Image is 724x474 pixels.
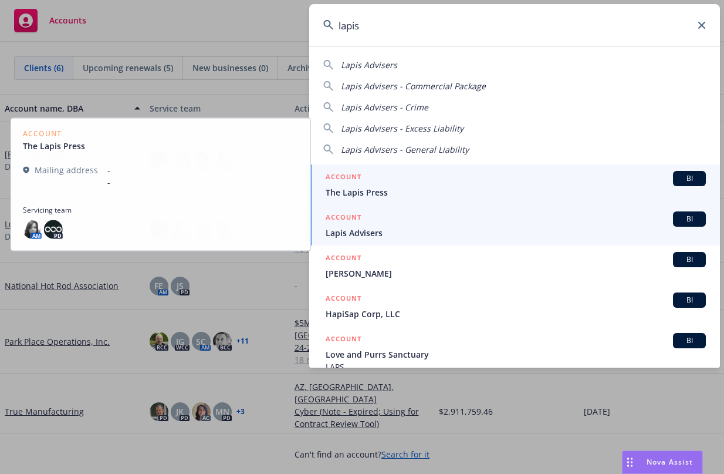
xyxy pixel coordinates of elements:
span: BI [678,335,701,346]
span: BI [678,214,701,224]
span: Lapis Advisers - Commercial Package [341,80,486,92]
span: BI [678,295,701,305]
span: BI [678,173,701,184]
h5: ACCOUNT [326,293,361,307]
a: ACCOUNTBIThe Lapis Press [309,164,720,205]
h5: ACCOUNT [326,171,361,185]
button: Nova Assist [622,451,703,474]
span: Lapis Advisers [326,227,706,239]
span: LAPS [326,361,706,373]
span: The Lapis Press [326,186,706,199]
span: Lapis Advisers - General Liability [341,144,469,155]
div: Drag to move [622,451,637,473]
span: Lapis Advisers - Excess Liability [341,123,464,134]
span: Lapis Advisers [341,59,397,70]
span: Lapis Advisers - Crime [341,102,428,113]
h5: ACCOUNT [326,333,361,347]
h5: ACCOUNT [326,252,361,266]
a: ACCOUNTBILapis Advisers [309,205,720,246]
input: Search... [309,4,720,46]
span: [PERSON_NAME] [326,267,706,280]
h5: ACCOUNT [326,211,361,226]
span: Love and Purrs Sanctuary [326,348,706,361]
span: HapiSap Corp, LLC [326,308,706,320]
span: BI [678,254,701,265]
span: Nova Assist [647,457,693,467]
a: ACCOUNTBIHapiSap Corp, LLC [309,286,720,327]
a: ACCOUNTBILove and Purrs SanctuaryLAPS [309,327,720,379]
a: ACCOUNTBI[PERSON_NAME] [309,246,720,286]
